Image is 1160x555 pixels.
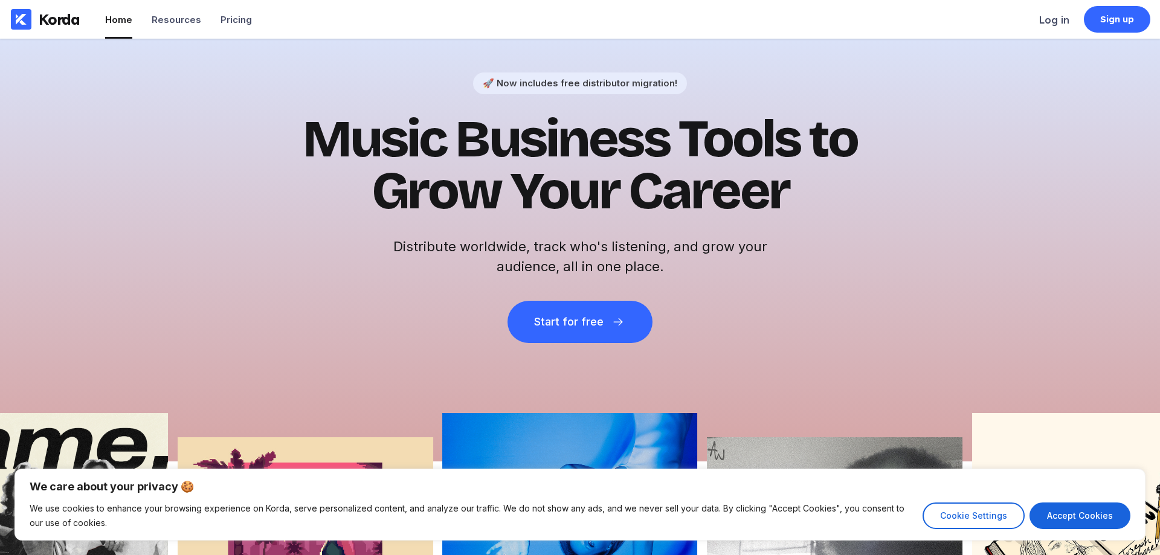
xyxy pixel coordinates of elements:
div: Sign up [1100,13,1135,25]
a: Sign up [1084,6,1150,33]
div: Resources [152,14,201,25]
p: We use cookies to enhance your browsing experience on Korda, serve personalized content, and anal... [30,501,913,530]
button: Cookie Settings [923,502,1025,529]
h1: Music Business Tools to Grow Your Career [284,114,876,217]
div: Start for free [534,316,603,328]
div: 🚀 Now includes free distributor migration! [483,77,677,89]
div: Pricing [221,14,252,25]
p: We care about your privacy 🍪 [30,480,1130,494]
div: Korda [39,10,80,28]
div: Home [105,14,132,25]
button: Start for free [507,301,652,343]
button: Accept Cookies [1029,502,1130,529]
h2: Distribute worldwide, track who's listening, and grow your audience, all in one place. [387,237,773,277]
div: Log in [1039,14,1069,26]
